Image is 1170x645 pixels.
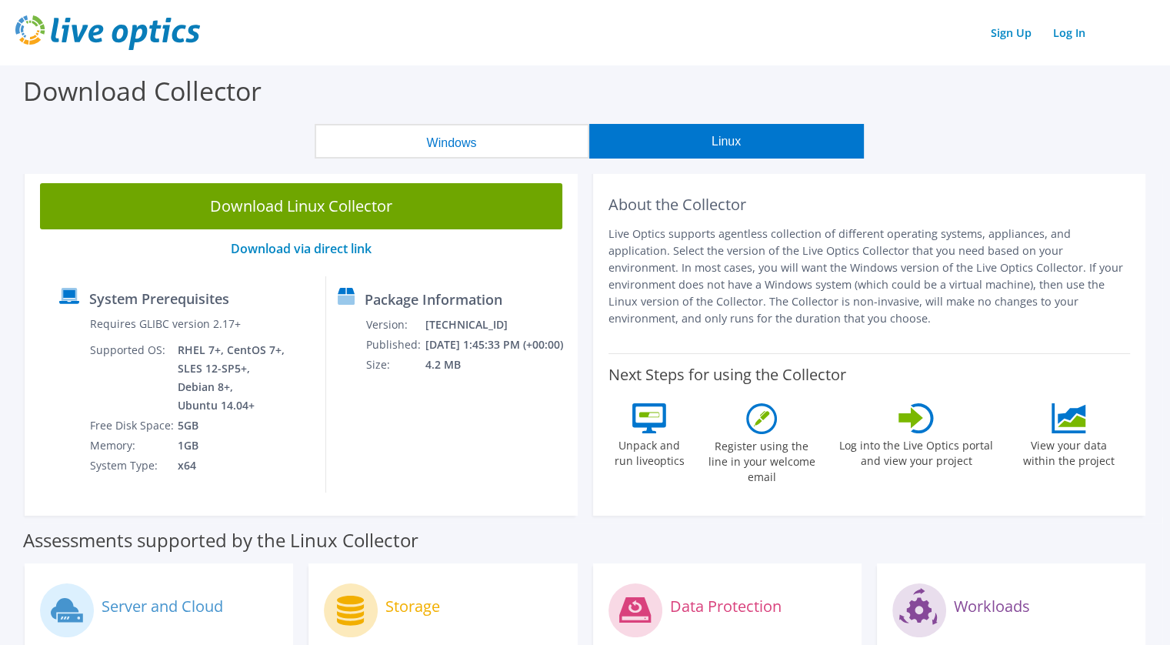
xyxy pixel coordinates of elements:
[608,226,1131,327] p: Live Optics supports agentless collection of different operating systems, appliances, and applica...
[365,315,425,335] td: Version:
[425,355,571,375] td: 4.2 MB
[15,15,200,50] img: live_optics_svg.svg
[1013,433,1124,469] label: View your data within the project
[102,599,223,614] label: Server and Cloud
[365,292,502,307] label: Package Information
[90,316,241,332] label: Requires GLIBC version 2.17+
[89,416,177,436] td: Free Disk Space:
[608,196,1131,214] h2: About the Collector
[589,124,864,159] button: Linux
[40,183,562,229] a: Download Linux Collector
[838,433,994,469] label: Log into the Live Optics portal and view your project
[89,436,177,456] td: Memory:
[704,434,819,485] label: Register using the line in your welcome email
[89,456,177,476] td: System Type:
[177,456,288,476] td: x64
[23,73,262,109] label: Download Collector
[365,335,425,355] td: Published:
[670,599,782,614] label: Data Protection
[608,366,846,384] label: Next Steps for using the Collector
[983,22,1039,44] a: Sign Up
[231,240,372,257] a: Download via direct link
[315,124,589,159] button: Windows
[614,433,685,469] label: Unpack and run liveoptics
[425,335,571,355] td: [DATE] 1:45:33 PM (+00:00)
[177,436,288,456] td: 1GB
[89,291,229,306] label: System Prerequisites
[365,355,425,375] td: Size:
[23,533,418,548] label: Assessments supported by the Linux Collector
[1045,22,1093,44] a: Log In
[425,315,571,335] td: [TECHNICAL_ID]
[954,599,1030,614] label: Workloads
[177,416,288,436] td: 5GB
[89,340,177,416] td: Supported OS:
[385,599,440,614] label: Storage
[177,340,288,416] td: RHEL 7+, CentOS 7+, SLES 12-SP5+, Debian 8+, Ubuntu 14.04+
